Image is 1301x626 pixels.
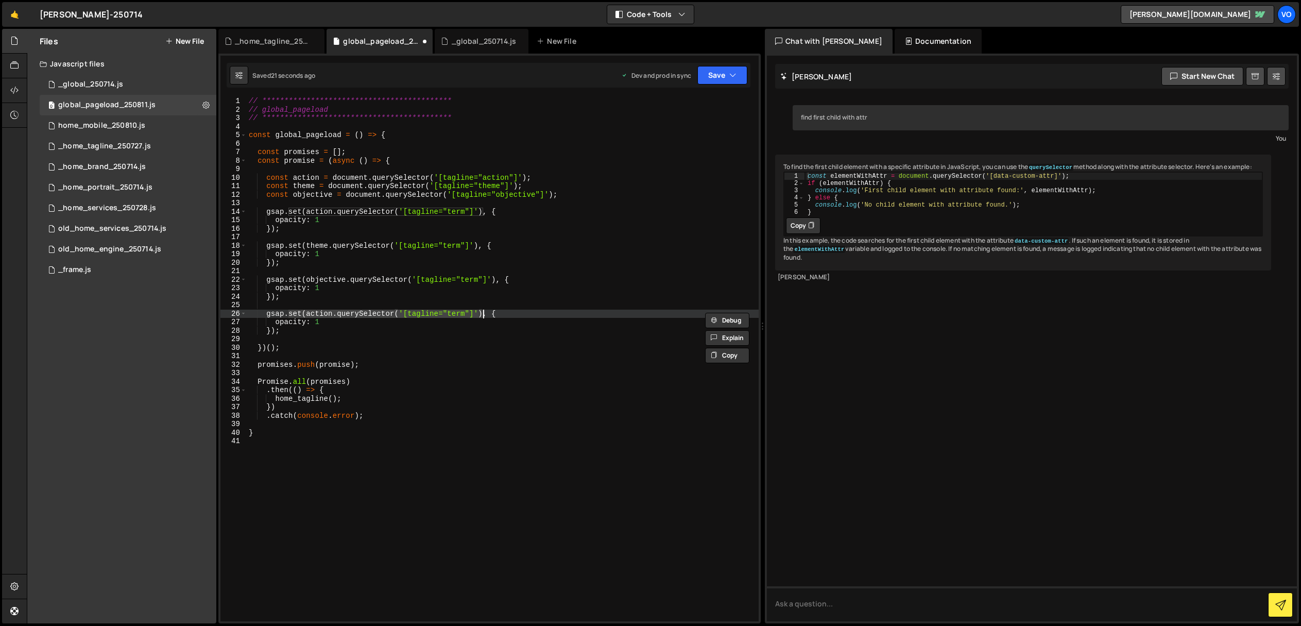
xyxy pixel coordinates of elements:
[220,208,247,216] div: 14
[58,265,91,275] div: _frame.js
[220,403,247,412] div: 37
[220,131,247,140] div: 5
[220,412,247,420] div: 38
[40,74,216,95] div: 16046/42989.js
[220,157,247,165] div: 8
[220,386,247,395] div: 35
[343,36,420,46] div: global_pageload_250811.js
[220,276,247,284] div: 22
[1014,238,1069,245] code: data-custom-attr
[786,217,820,234] button: Copy
[220,361,247,369] div: 32
[58,245,161,254] div: old_home_engine_250714.js
[220,395,247,403] div: 36
[58,183,152,192] div: _home_portrait_250714.js
[1161,67,1243,86] button: Start new chat
[220,378,247,386] div: 34
[220,225,247,233] div: 16
[58,80,123,89] div: _global_250714.js
[27,54,216,74] div: Javascript files
[220,182,247,191] div: 11
[58,100,156,110] div: global_pageload_250811.js
[220,429,247,437] div: 40
[793,105,1289,130] div: find first child with attr
[2,2,27,27] a: 🤙
[235,36,312,46] div: _home_tagline_250727.js
[697,66,747,84] button: Save
[252,71,315,80] div: Saved
[220,301,247,310] div: 25
[48,102,55,110] span: 0
[220,174,247,182] div: 10
[220,293,247,301] div: 24
[220,123,247,131] div: 4
[271,71,315,80] div: 21 seconds ago
[537,36,580,46] div: New File
[607,5,694,24] button: Code + Tools
[220,165,247,174] div: 9
[784,180,804,187] div: 2
[58,224,166,233] div: old_home_services_250714.js
[40,218,216,239] div: 16046/42993.js
[784,209,804,216] div: 6
[40,36,58,47] h2: Files
[220,148,247,157] div: 7
[220,242,247,250] div: 18
[58,162,146,172] div: _home_brand_250714.js
[220,318,247,327] div: 27
[705,330,749,346] button: Explain
[40,136,216,157] div: 16046/43815.js
[40,177,216,198] div: 16046/42992.js
[220,327,247,335] div: 28
[220,140,247,148] div: 6
[220,352,247,361] div: 31
[40,260,216,280] div: 16046/42994.js
[220,106,247,114] div: 2
[220,216,247,225] div: 15
[895,29,982,54] div: Documentation
[220,420,247,429] div: 39
[220,191,247,199] div: 12
[58,204,156,213] div: _home_services_250728.js
[793,246,845,253] code: elementWithAttr
[58,142,151,151] div: _home_tagline_250727.js
[705,313,749,328] button: Debug
[220,437,247,446] div: 41
[795,133,1286,144] div: You
[780,72,852,81] h2: [PERSON_NAME]
[220,344,247,352] div: 30
[220,199,247,208] div: 13
[1028,164,1073,171] code: querySelector
[1121,5,1274,24] a: [PERSON_NAME][DOMAIN_NAME]
[784,187,804,194] div: 3
[40,115,216,136] div: 16046/44621.js
[765,29,893,54] div: Chat with [PERSON_NAME]
[165,37,204,45] button: New File
[220,250,247,259] div: 19
[40,95,216,115] div: 16046/44643.js
[775,155,1271,270] div: To find the first child element with a specific attribute in JavaScript, you can use the method a...
[220,267,247,276] div: 21
[40,239,216,260] div: 16046/42991.js
[220,233,247,242] div: 17
[1277,5,1296,24] a: vo
[220,259,247,267] div: 20
[220,310,247,318] div: 26
[40,198,216,218] div: 16046/43842.js
[58,121,145,130] div: home_mobile_250810.js
[784,194,804,201] div: 4
[705,348,749,363] button: Copy
[220,97,247,106] div: 1
[784,201,804,209] div: 5
[220,284,247,293] div: 23
[40,157,216,177] div: 16046/42990.js
[220,114,247,123] div: 3
[220,335,247,344] div: 29
[40,8,143,21] div: [PERSON_NAME]-250714
[452,36,517,46] div: _global_250714.js
[784,173,804,180] div: 1
[621,71,691,80] div: Dev and prod in sync
[220,369,247,378] div: 33
[778,273,1269,282] div: [PERSON_NAME]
